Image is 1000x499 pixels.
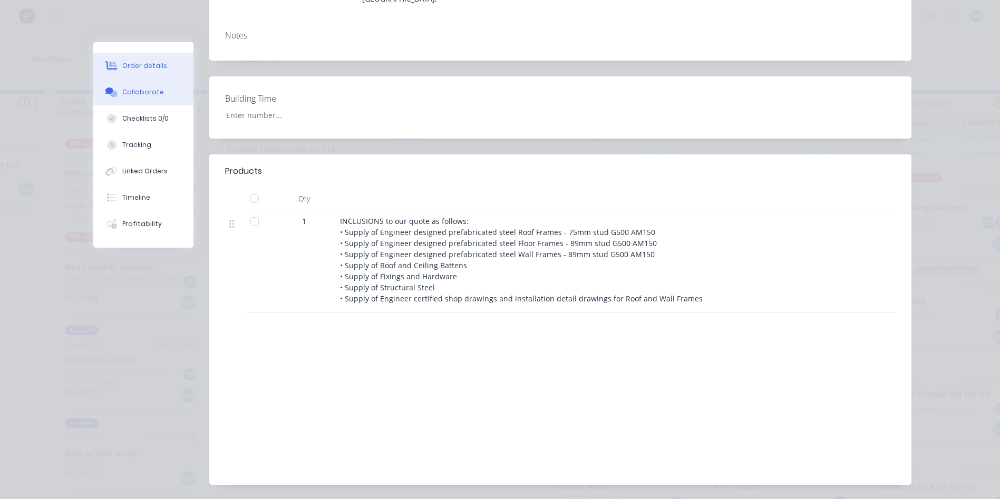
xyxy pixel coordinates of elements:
[122,61,167,71] div: Order details
[302,216,306,227] span: 1
[122,167,168,176] div: Linked Orders
[225,92,357,105] label: Building Time
[122,219,162,229] div: Profitability
[93,132,193,158] button: Tracking
[217,107,356,123] input: Enter number...
[93,105,193,132] button: Checklists 0/0
[93,158,193,184] button: Linked Orders
[93,184,193,211] button: Timeline
[122,114,169,123] div: Checklists 0/0
[93,53,193,79] button: Order details
[225,165,262,178] div: Products
[340,216,703,304] span: INCLUSIONS to our quote as follows: • Supply of Engineer designed prefabricated steel Roof Frames...
[93,79,193,105] button: Collaborate
[122,87,164,97] div: Collaborate
[122,140,151,150] div: Tracking
[225,31,896,41] div: Notes
[93,211,193,237] button: Profitability
[273,188,336,209] div: Qty
[122,193,150,202] div: Timeline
